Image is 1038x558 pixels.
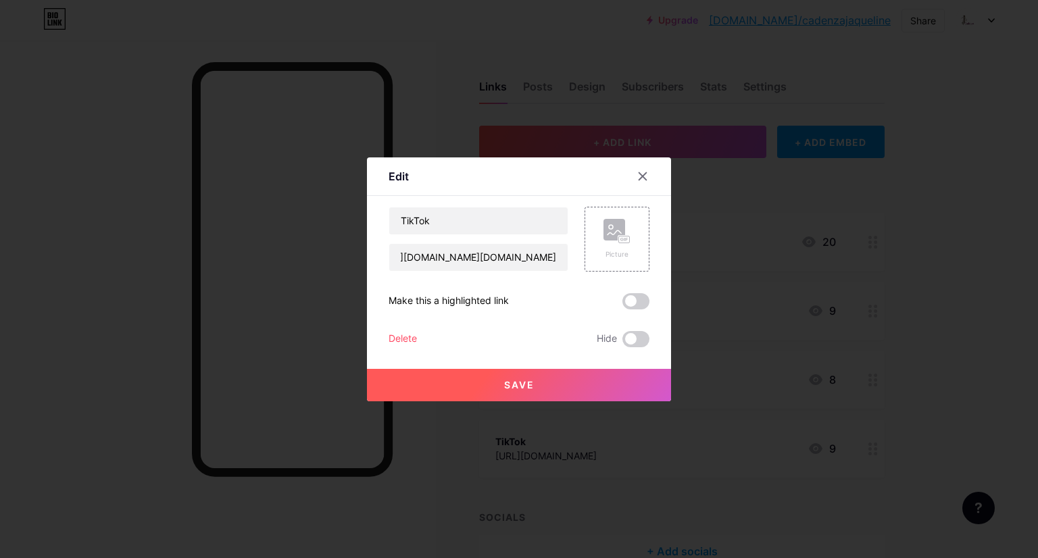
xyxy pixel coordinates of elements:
[389,207,568,234] input: Title
[603,249,631,259] div: Picture
[389,168,409,184] div: Edit
[367,369,671,401] button: Save
[389,244,568,271] input: URL
[389,331,417,347] div: Delete
[504,379,535,390] span: Save
[389,293,509,309] div: Make this a highlighted link
[597,331,617,347] span: Hide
